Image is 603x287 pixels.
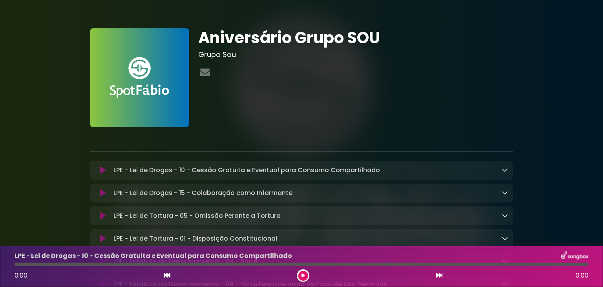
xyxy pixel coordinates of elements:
[198,28,513,47] h1: Aniversário Grupo SOU
[15,251,292,261] p: LPE - Lei de Drogas - 10 - Cessão Gratuita e Eventual para Consumo Compartilhado
[90,28,189,127] img: FAnVhLgaRSStWruMDZa6
[15,271,27,280] span: 0:00
[113,211,281,221] p: LPE - Lei de Tortura - 05 - Omissão Perante a Tortura
[198,50,513,59] h3: Grupo Sou
[113,188,292,198] p: LPE - Lei de Drogas - 15 - Colaboração como Informante
[113,234,277,243] p: LPE - Lei de Tortura - 01 - Disposição Constitucional
[576,271,588,280] span: 0:00
[113,166,380,175] p: LPE - Lei de Drogas - 10 - Cessão Gratuita e Eventual para Consumo Compartilhado
[561,251,588,261] img: songbox-logo-white.png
